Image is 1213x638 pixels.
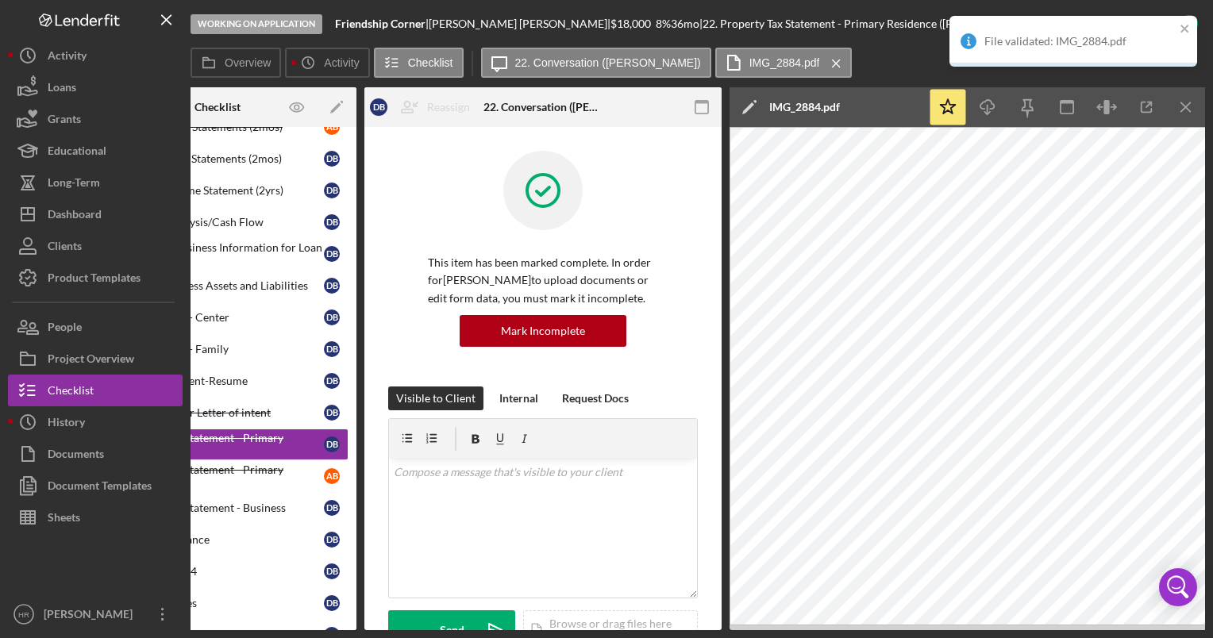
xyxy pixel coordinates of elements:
button: HR[PERSON_NAME] [8,598,183,630]
button: Dashboard [8,198,183,230]
div: Financial Analysis/Cash Flow [119,216,324,229]
div: Dashboard [48,198,102,234]
div: D B [324,246,340,262]
a: Key Management-ResumeDB [87,365,348,397]
div: Internal [499,386,538,410]
div: Project Overview [48,343,134,379]
div: D B [324,595,340,611]
div: Property Tax Statement - Primary Residence [119,463,324,489]
div: Checklist [194,101,241,113]
button: 22. Conversation ([PERSON_NAME]) [481,48,711,78]
div: Existing Business Assets and Liabilities [119,279,324,292]
div: D B [324,278,340,294]
div: IMG_2884.pdf [769,101,840,113]
button: Visible to Client [388,386,483,410]
div: Business Bank Statements (2mos) [119,152,324,165]
div: A B [324,119,340,135]
div: Business Plan - Center [119,311,324,324]
div: D B [324,563,340,579]
button: Educational [8,135,183,167]
div: Clients [48,230,82,266]
div: Activity [48,40,87,75]
button: Request Docs [554,386,637,410]
div: Long-Term [48,167,100,202]
button: Checklist [374,48,464,78]
div: | [335,17,429,30]
div: Educational [48,135,106,171]
div: Document Templates [48,470,152,505]
div: [PERSON_NAME] [PERSON_NAME] | [429,17,610,30]
label: 22. Conversation ([PERSON_NAME]) [515,56,701,69]
a: Business Income Statement (2yrs)DB [87,175,348,206]
button: close [1180,22,1191,37]
button: Sheets [8,502,183,533]
button: Activity [8,40,183,71]
div: 22. Conversation ([PERSON_NAME]) [483,101,603,113]
div: Additional Business Information for Loan Application [119,241,324,267]
label: Overview [225,56,271,69]
div: D B [324,532,340,548]
button: People [8,311,183,343]
div: Visible to Client [396,386,476,410]
div: D B [324,183,340,198]
div: Bids - Estimates [119,597,324,609]
a: SBA Form 1624DB [87,555,348,587]
div: [PERSON_NAME] [40,598,143,634]
button: Mark Incomplete [460,315,626,347]
div: 36 mo [671,17,699,30]
span: $18,000 [610,17,651,30]
div: D B [324,500,340,516]
div: D B [324,341,340,357]
button: History [8,406,183,438]
a: Additional Business Information for Loan ApplicationDB [87,238,348,270]
div: A B [324,468,340,484]
div: Sheets [48,502,80,537]
a: Long-Term [8,167,183,198]
div: File validated: IMG_2884.pdf [984,35,1175,48]
a: Property Tax Statement - Primary ResidenceDB [87,429,348,460]
button: Project Overview [8,343,183,375]
button: Complete [1106,8,1205,40]
a: Bids - EstimatesDB [87,587,348,619]
div: Business Plan - Family [119,343,324,356]
a: Property Tax Statement - BusinessDB [87,492,348,524]
button: Internal [491,386,546,410]
button: Loans [8,71,183,103]
button: Product Templates [8,262,183,294]
button: Grants [8,103,183,135]
a: Documents [8,438,183,470]
a: Business Bank Statements (2mos)DB [87,143,348,175]
button: DBReassign [362,91,486,123]
div: People [48,311,82,347]
div: Personal Bank Statements (2mos) [119,121,324,133]
div: Documents [48,438,104,474]
div: Grants [48,103,81,139]
div: SBA Form 1624 [119,565,324,578]
div: Property Tax Statement - Business [119,502,324,514]
div: D B [324,309,340,325]
div: 8 % [656,17,671,30]
div: D B [324,151,340,167]
button: IMG_2884.pdf [715,48,853,78]
label: IMG_2884.pdf [749,56,820,69]
div: D B [370,98,387,116]
label: Activity [324,56,359,69]
button: Checklist [8,375,183,406]
a: Liability InsuranceDB [87,524,348,555]
div: | 22. Property Tax Statement - Primary Residence ([PERSON_NAME]) [699,17,1034,30]
button: Clients [8,230,183,262]
button: Overview [191,48,281,78]
div: Liability Insurance [119,533,324,546]
a: Financial Analysis/Cash FlowDB [87,206,348,238]
div: Open Intercom Messenger [1159,568,1197,606]
a: Signed Lease or Letter of intentDB [87,397,348,429]
div: Key Management-Resume [119,375,324,387]
p: This item has been marked complete. In order for [PERSON_NAME] to upload documents or edit form d... [428,254,658,307]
